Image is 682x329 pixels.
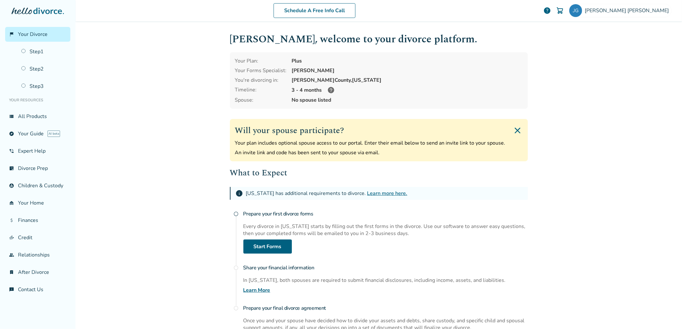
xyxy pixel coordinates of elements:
div: Your Plan: [235,57,287,64]
a: Step3 [17,79,70,94]
span: Spouse: [235,97,287,104]
a: Learn More [243,286,270,294]
a: view_listAll Products [5,109,70,124]
span: radio_button_unchecked [234,265,239,270]
span: AI beta [48,131,60,137]
a: list_alt_checkDivorce Prep [5,161,70,176]
span: view_list [9,114,14,119]
img: jgosnell@forwardair.com [569,4,582,17]
h2: What to Expect [230,166,528,179]
a: Schedule A Free Info Call [274,3,355,18]
span: finance_mode [9,235,14,240]
span: chat_info [9,287,14,292]
a: Learn more here. [367,190,407,197]
span: radio_button_unchecked [234,211,239,216]
p: Your plan includes optional spouse access to our portal. Enter their email below to send an invit... [235,139,523,147]
iframe: Chat Widget [650,298,682,329]
a: phone_in_talkExpert Help [5,144,70,158]
div: Every divorce in [US_STATE] starts by filling out the first forms in the divorce. Use our softwar... [243,223,528,237]
span: attach_money [9,218,14,223]
div: [PERSON_NAME] [292,67,523,74]
span: phone_in_talk [9,148,14,154]
img: Close invite form [512,125,523,136]
span: bookmark_check [9,270,14,275]
div: [PERSON_NAME] County, [US_STATE] [292,77,523,84]
h2: Will your spouse participate? [235,124,523,137]
span: [PERSON_NAME] [PERSON_NAME] [585,7,671,14]
a: exploreYour GuideAI beta [5,126,70,141]
div: [US_STATE] has additional requirements to divorce. [246,190,407,197]
div: 3 - 4 months [292,86,523,94]
div: In [US_STATE], both spouses are required to submit financial disclosures, including income, asset... [243,277,528,284]
a: Step1 [17,44,70,59]
div: You're divorcing in: [235,77,287,84]
a: Step2 [17,62,70,76]
span: account_child [9,183,14,188]
a: bookmark_checkAfter Divorce [5,265,70,280]
div: Timeline: [235,86,287,94]
span: No spouse listed [292,97,523,104]
div: Your Forms Specialist: [235,67,287,74]
span: garage_home [9,200,14,206]
a: attach_moneyFinances [5,213,70,228]
span: group [9,252,14,257]
span: explore [9,131,14,136]
img: Cart [556,7,564,14]
a: groupRelationships [5,248,70,262]
span: radio_button_unchecked [234,306,239,311]
a: Start Forms [243,240,292,254]
span: info [236,190,243,197]
a: help [543,7,551,14]
a: finance_modeCredit [5,230,70,245]
a: chat_infoContact Us [5,282,70,297]
h1: [PERSON_NAME] , welcome to your divorce platform. [230,31,528,47]
span: list_alt_check [9,166,14,171]
a: flag_2Your Divorce [5,27,70,42]
h4: Share your financial information [243,261,528,274]
h4: Prepare your first divorce forms [243,207,528,220]
span: flag_2 [9,32,14,37]
span: Your Divorce [18,31,48,38]
h4: Prepare your final divorce agreement [243,302,528,315]
a: garage_homeYour Home [5,196,70,210]
div: Plus [292,57,523,64]
p: An invite link and code has been sent to your spouse via email. [235,149,523,156]
a: account_childChildren & Custody [5,178,70,193]
li: Your Resources [5,94,70,106]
